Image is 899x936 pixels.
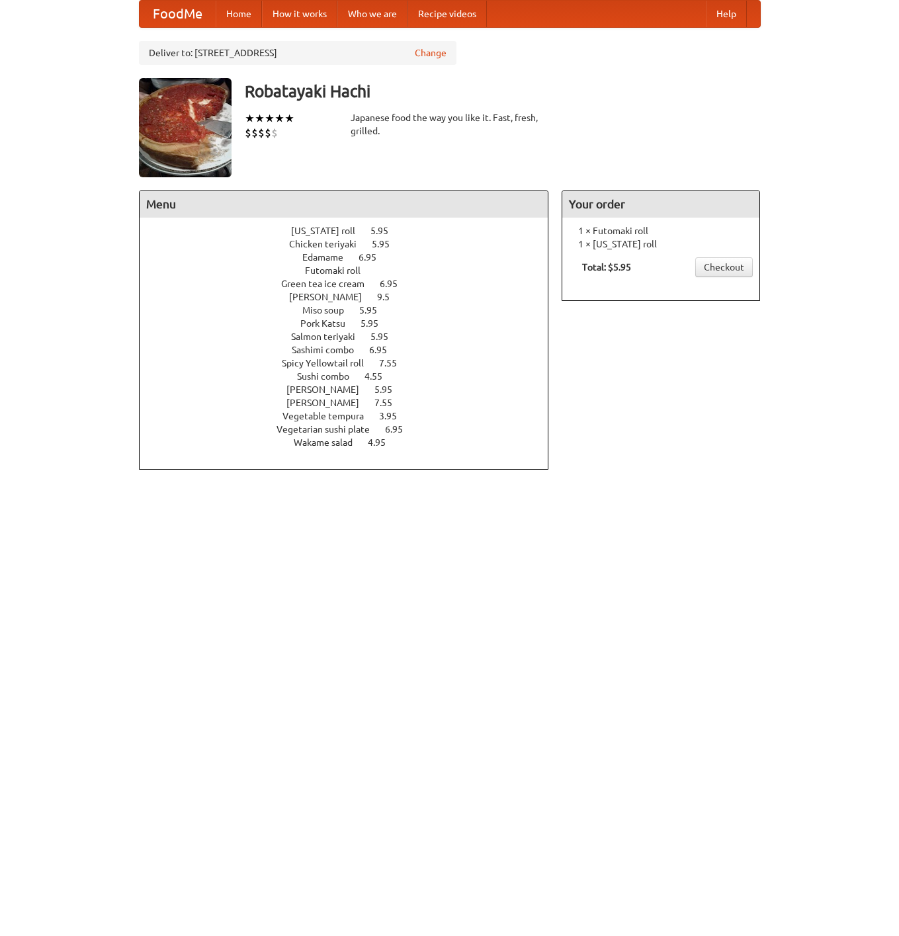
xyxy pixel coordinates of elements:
[277,424,427,435] a: Vegetarian sushi plate 6.95
[216,1,262,27] a: Home
[277,424,383,435] span: Vegetarian sushi plate
[271,126,278,140] li: $
[302,252,357,263] span: Edamame
[569,224,753,237] li: 1 × Futomaki roll
[374,384,406,395] span: 5.95
[291,331,413,342] a: Salmon teriyaki 5.95
[294,437,366,448] span: Wakame salad
[297,371,363,382] span: Sushi combo
[284,111,294,126] li: ★
[377,292,403,302] span: 9.5
[281,278,378,289] span: Green tea ice cream
[275,111,284,126] li: ★
[368,437,399,448] span: 4.95
[282,411,377,421] span: Vegetable tempura
[297,371,407,382] a: Sushi combo 4.55
[139,41,456,65] div: Deliver to: [STREET_ADDRESS]
[262,1,337,27] a: How it works
[281,278,422,289] a: Green tea ice cream 6.95
[265,126,271,140] li: $
[289,239,414,249] a: Chicken teriyaki 5.95
[251,126,258,140] li: $
[695,257,753,277] a: Checkout
[380,278,411,289] span: 6.95
[370,226,402,236] span: 5.95
[407,1,487,27] a: Recipe videos
[292,345,411,355] a: Sashimi combo 6.95
[286,398,372,408] span: [PERSON_NAME]
[255,111,265,126] li: ★
[379,358,410,368] span: 7.55
[372,239,403,249] span: 5.95
[562,191,759,218] h4: Your order
[286,384,417,395] a: [PERSON_NAME] 5.95
[337,1,407,27] a: Who we are
[302,305,357,316] span: Miso soup
[139,78,232,177] img: angular.jpg
[286,384,372,395] span: [PERSON_NAME]
[370,331,402,342] span: 5.95
[291,226,368,236] span: [US_STATE] roll
[245,111,255,126] li: ★
[282,358,377,368] span: Spicy Yellowtail roll
[305,265,398,276] a: Futomaki roll
[289,292,375,302] span: [PERSON_NAME]
[361,318,392,329] span: 5.95
[282,358,421,368] a: Spicy Yellowtail roll 7.55
[369,345,400,355] span: 6.95
[364,371,396,382] span: 4.55
[258,126,265,140] li: $
[385,424,416,435] span: 6.95
[300,318,359,329] span: Pork Katsu
[305,265,374,276] span: Futomaki roll
[289,292,414,302] a: [PERSON_NAME] 9.5
[415,46,447,60] a: Change
[359,305,390,316] span: 5.95
[379,411,410,421] span: 3.95
[140,191,548,218] h4: Menu
[582,262,631,273] b: Total: $5.95
[374,398,406,408] span: 7.55
[289,239,370,249] span: Chicken teriyaki
[291,331,368,342] span: Salmon teriyaki
[359,252,390,263] span: 6.95
[706,1,747,27] a: Help
[294,437,410,448] a: Wakame salad 4.95
[245,126,251,140] li: $
[291,226,413,236] a: [US_STATE] roll 5.95
[140,1,216,27] a: FoodMe
[302,305,402,316] a: Miso soup 5.95
[351,111,549,138] div: Japanese food the way you like it. Fast, fresh, grilled.
[569,237,753,251] li: 1 × [US_STATE] roll
[245,78,761,105] h3: Robatayaki Hachi
[286,398,417,408] a: [PERSON_NAME] 7.55
[302,252,401,263] a: Edamame 6.95
[265,111,275,126] li: ★
[282,411,421,421] a: Vegetable tempura 3.95
[300,318,403,329] a: Pork Katsu 5.95
[292,345,367,355] span: Sashimi combo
